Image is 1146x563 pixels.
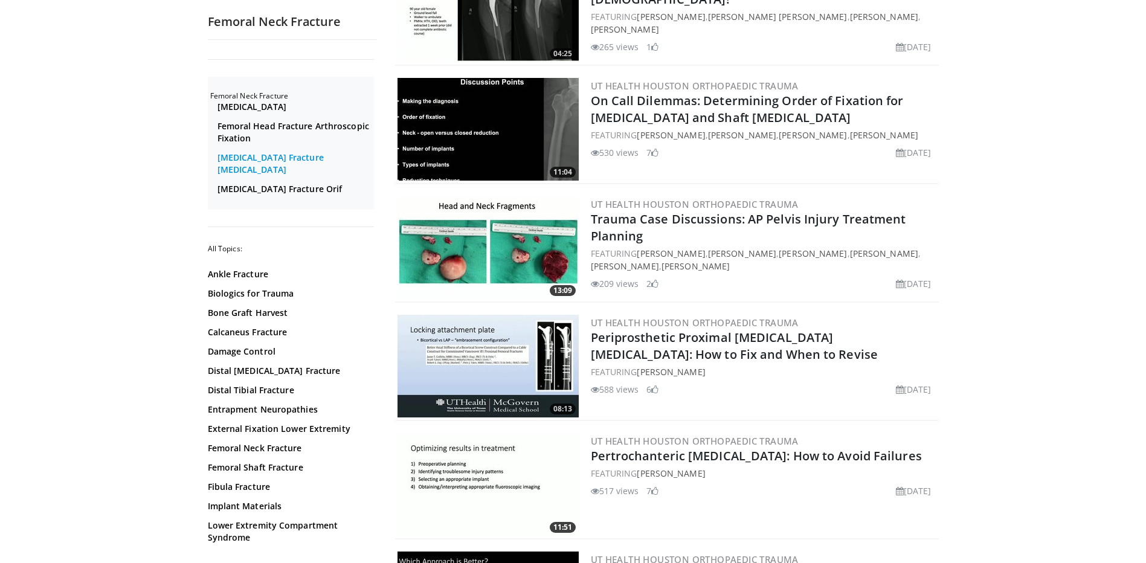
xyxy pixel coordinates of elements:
[591,448,922,464] a: Pertrochanteric [MEDICAL_DATA]: How to Avoid Failures
[591,277,639,290] li: 209 views
[591,80,799,92] a: UT Health Houston Orthopaedic Trauma
[591,329,878,362] a: Periprosthetic Proximal [MEDICAL_DATA] [MEDICAL_DATA]: How to Fix and When to Revise
[208,442,371,454] a: Femoral Neck Fracture
[591,260,659,272] a: [PERSON_NAME]
[208,326,371,338] a: Calcaneus Fracture
[217,101,371,113] a: [MEDICAL_DATA]
[708,11,848,22] a: [PERSON_NAME] [PERSON_NAME]
[591,365,936,378] div: FEATURING
[646,383,658,396] li: 6
[208,481,371,493] a: Fibula Fracture
[591,383,639,396] li: 588 views
[896,383,932,396] li: [DATE]
[550,48,576,59] span: 04:25
[398,78,579,181] img: 78e67908-64fb-4a27-808c-d4fe93cd84d6.300x170_q85_crop-smart_upscale.jpg
[208,462,371,474] a: Femoral Shaft Fracture
[591,435,799,447] a: UT Health Houston Orthopaedic Trauma
[398,315,579,417] img: 48de3e9d-ac82-44ea-a1df-05c47e9936a9.300x170_q85_crop-smart_upscale.jpg
[398,196,579,299] a: 13:09
[550,167,576,178] span: 11:04
[591,467,936,480] div: FEATURING
[646,277,658,290] li: 2
[637,468,705,479] a: [PERSON_NAME]
[591,198,799,210] a: UT Health Houston Orthopaedic Trauma
[210,91,374,101] h2: Femoral Neck Fracture
[208,365,371,377] a: Distal [MEDICAL_DATA] Fracture
[662,260,730,272] a: [PERSON_NAME]
[208,307,371,319] a: Bone Graft Harvest
[779,129,847,141] a: [PERSON_NAME]
[591,211,906,244] a: Trauma Case Discussions: AP Pelvis Injury Treatment Planning
[779,248,847,259] a: [PERSON_NAME]
[208,384,371,396] a: Distal Tibial Fracture
[208,404,371,416] a: Entrapment Neuropathies
[637,248,705,259] a: [PERSON_NAME]
[708,129,776,141] a: [PERSON_NAME]
[398,433,579,536] img: ed7b3fae-7d36-44b8-8de4-ed4046dacc46.300x170_q85_crop-smart_upscale.jpg
[208,423,371,435] a: External Fixation Lower Extremity
[591,10,936,36] div: FEATURING , , ,
[208,268,371,280] a: Ankle Fracture
[217,183,371,195] a: [MEDICAL_DATA] Fracture Orif
[850,11,918,22] a: [PERSON_NAME]
[708,248,776,259] a: [PERSON_NAME]
[896,484,932,497] li: [DATE]
[850,248,918,259] a: [PERSON_NAME]
[398,315,579,417] a: 08:13
[850,129,918,141] a: [PERSON_NAME]
[550,522,576,533] span: 11:51
[637,129,705,141] a: [PERSON_NAME]
[637,366,705,378] a: [PERSON_NAME]
[217,152,371,176] a: [MEDICAL_DATA] Fracture [MEDICAL_DATA]
[208,346,371,358] a: Damage Control
[637,11,705,22] a: [PERSON_NAME]
[591,317,799,329] a: UT Health Houston Orthopaedic Trauma
[208,288,371,300] a: Biologics for Trauma
[591,247,936,272] div: FEATURING , , , , ,
[398,433,579,536] a: 11:51
[591,92,904,126] a: On Call Dilemmas: Determining Order of Fixation for [MEDICAL_DATA] and Shaft [MEDICAL_DATA]
[208,500,371,512] a: Implant Materials
[591,146,639,159] li: 530 views
[217,120,371,144] a: Femoral Head Fracture Arthroscopic Fixation
[550,285,576,296] span: 13:09
[896,146,932,159] li: [DATE]
[591,484,639,497] li: 517 views
[591,129,936,141] div: FEATURING , , ,
[591,24,659,35] a: [PERSON_NAME]
[398,78,579,181] a: 11:04
[896,277,932,290] li: [DATE]
[591,40,639,53] li: 265 views
[208,14,377,30] h2: Femoral Neck Fracture
[398,196,579,299] img: a52bd1f5-37e0-4fbf-aa13-32de291b1c97.300x170_q85_crop-smart_upscale.jpg
[896,40,932,53] li: [DATE]
[550,404,576,414] span: 08:13
[646,146,658,159] li: 7
[208,244,374,254] h2: All Topics:
[208,520,371,544] a: Lower Extremity Compartment Syndrome
[646,40,658,53] li: 1
[646,484,658,497] li: 7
